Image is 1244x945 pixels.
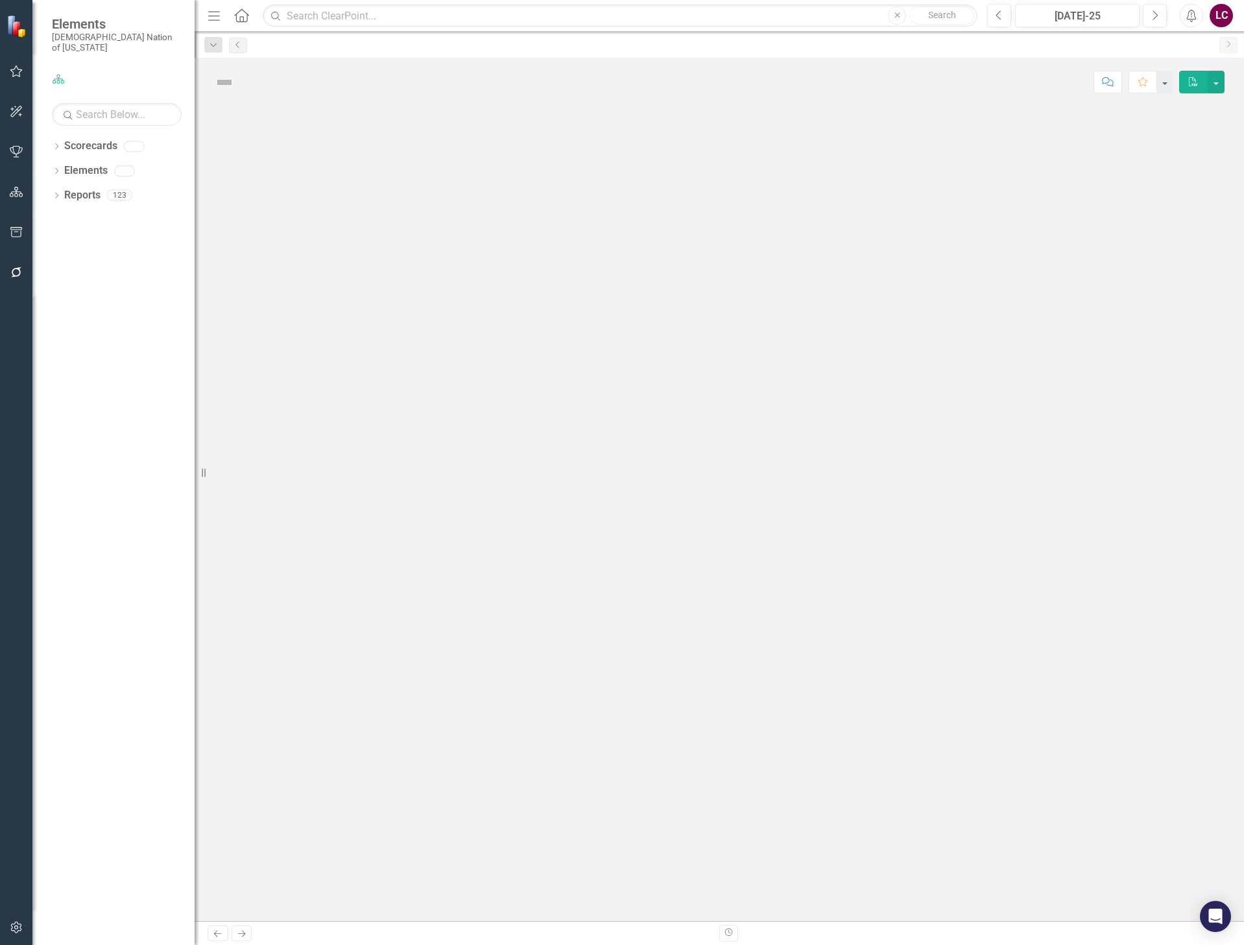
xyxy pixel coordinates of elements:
[52,103,182,126] input: Search Below...
[52,16,182,32] span: Elements
[64,163,108,178] a: Elements
[1210,4,1233,27] button: LC
[1015,4,1140,27] button: [DATE]-25
[52,32,182,53] small: [DEMOGRAPHIC_DATA] Nation of [US_STATE]
[107,190,132,201] div: 123
[1020,8,1135,24] div: [DATE]-25
[263,5,977,27] input: Search ClearPoint...
[909,6,974,25] button: Search
[928,10,956,20] span: Search
[214,72,235,93] img: Not Defined
[1200,901,1231,932] div: Open Intercom Messenger
[64,139,117,154] a: Scorecards
[6,14,30,38] img: ClearPoint Strategy
[64,188,101,203] a: Reports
